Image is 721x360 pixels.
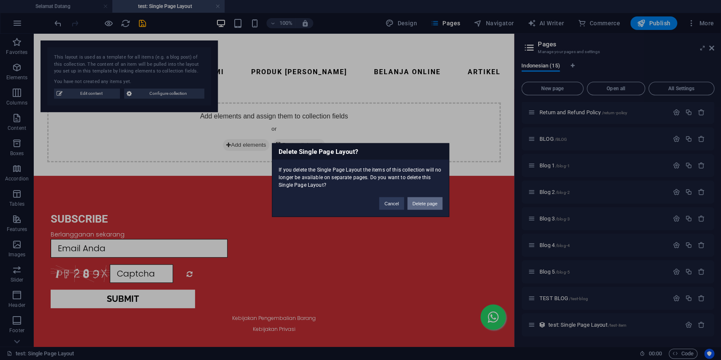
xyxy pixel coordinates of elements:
[379,197,404,210] button: Cancel
[14,69,467,129] div: Add elements and assign them to collection fields
[272,160,449,189] div: If you delete the Single Page Layout the items of this collection will no longer be available on ...
[407,197,442,210] button: Delete page
[239,105,291,117] span: Paste clipboard
[189,105,236,117] span: Add elements
[272,144,449,160] h3: Delete Single Page Layout?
